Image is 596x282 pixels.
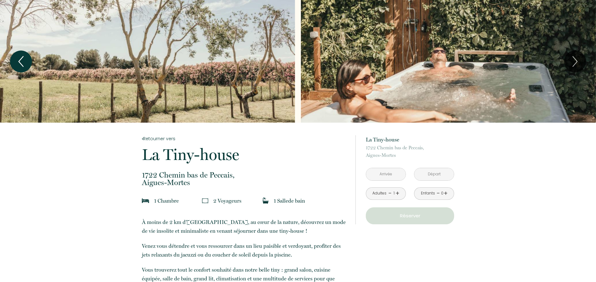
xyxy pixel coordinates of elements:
a: + [396,189,399,198]
a: Retourner vers [142,135,347,142]
div: 1 [392,190,396,196]
p: La Tiny-house [142,147,347,162]
p: Venez vous détendre et vous ressourcer dans un lieu paisible et verdoyant, profiter des jets rela... [142,242,347,259]
button: Previous [10,51,32,72]
button: Next [564,51,586,72]
span: 1722 Chemin bas de Peccais, [142,171,347,179]
div: 0 [441,190,444,196]
p: 1 Salle de bain [274,196,305,205]
span: 1722 Chemin bas de Peccais, [366,144,454,152]
p: 2 Voyageur [213,196,241,205]
a: + [444,189,448,198]
p: Aigues-Mortes [142,171,347,186]
a: - [388,189,392,198]
a: - [437,189,440,198]
p: Aigues-Mortes [366,144,454,159]
div: Adultes [372,190,386,196]
p: 1 Chambre [154,196,179,205]
input: Arrivée [366,168,406,180]
p: Réserver [368,212,452,220]
button: Réserver [366,207,454,224]
img: guests [202,198,208,204]
span: s [239,198,241,204]
div: Enfants [421,190,435,196]
p: À moins de 2 km d'[GEOGRAPHIC_DATA], au cœur de la nature, découvrez un mode de vie insolite et m... [142,218,347,235]
input: Départ [414,168,454,180]
p: La Tiny-house [366,135,454,144]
